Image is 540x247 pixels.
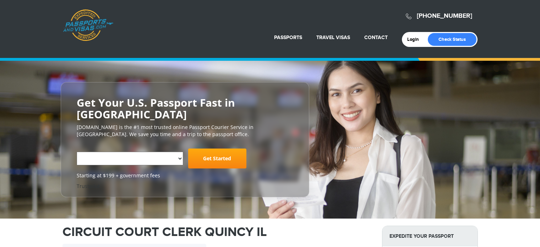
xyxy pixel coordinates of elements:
a: Trustpilot [77,183,100,189]
a: Contact [364,34,388,41]
a: Passports & [DOMAIN_NAME] [63,9,113,41]
a: Travel Visas [316,34,350,41]
a: Login [407,37,424,42]
span: Starting at $199 + government fees [77,172,293,179]
a: [PHONE_NUMBER] [417,12,472,20]
a: Get Started [188,149,246,168]
a: Passports [274,34,302,41]
h2: Get Your U.S. Passport Fast in [GEOGRAPHIC_DATA] [77,97,293,120]
h1: CIRCUIT COURT CLERK QUINCY IL [62,226,371,238]
strong: Expedite Your Passport [382,226,478,246]
p: [DOMAIN_NAME] is the #1 most trusted online Passport Courier Service in [GEOGRAPHIC_DATA]. We sav... [77,124,293,138]
a: Check Status [428,33,476,46]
